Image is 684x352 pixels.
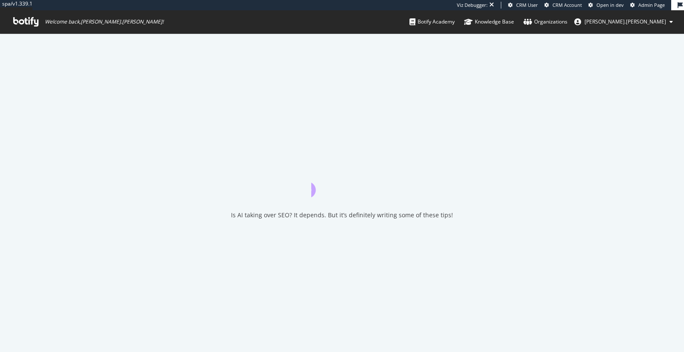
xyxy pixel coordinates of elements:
[457,2,488,9] div: Viz Debugger:
[588,2,624,9] a: Open in dev
[516,2,538,8] span: CRM User
[638,2,665,8] span: Admin Page
[409,18,455,26] div: Botify Academy
[523,10,567,33] a: Organizations
[552,2,582,8] span: CRM Account
[311,166,373,197] div: animation
[464,18,514,26] div: Knowledge Base
[596,2,624,8] span: Open in dev
[464,10,514,33] a: Knowledge Base
[409,10,455,33] a: Botify Academy
[523,18,567,26] div: Organizations
[45,18,164,25] span: Welcome back, [PERSON_NAME].[PERSON_NAME] !
[544,2,582,9] a: CRM Account
[567,15,680,29] button: [PERSON_NAME].[PERSON_NAME]
[231,211,453,219] div: Is AI taking over SEO? It depends. But it’s definitely writing some of these tips!
[585,18,666,25] span: ryan.flanagan
[630,2,665,9] a: Admin Page
[508,2,538,9] a: CRM User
